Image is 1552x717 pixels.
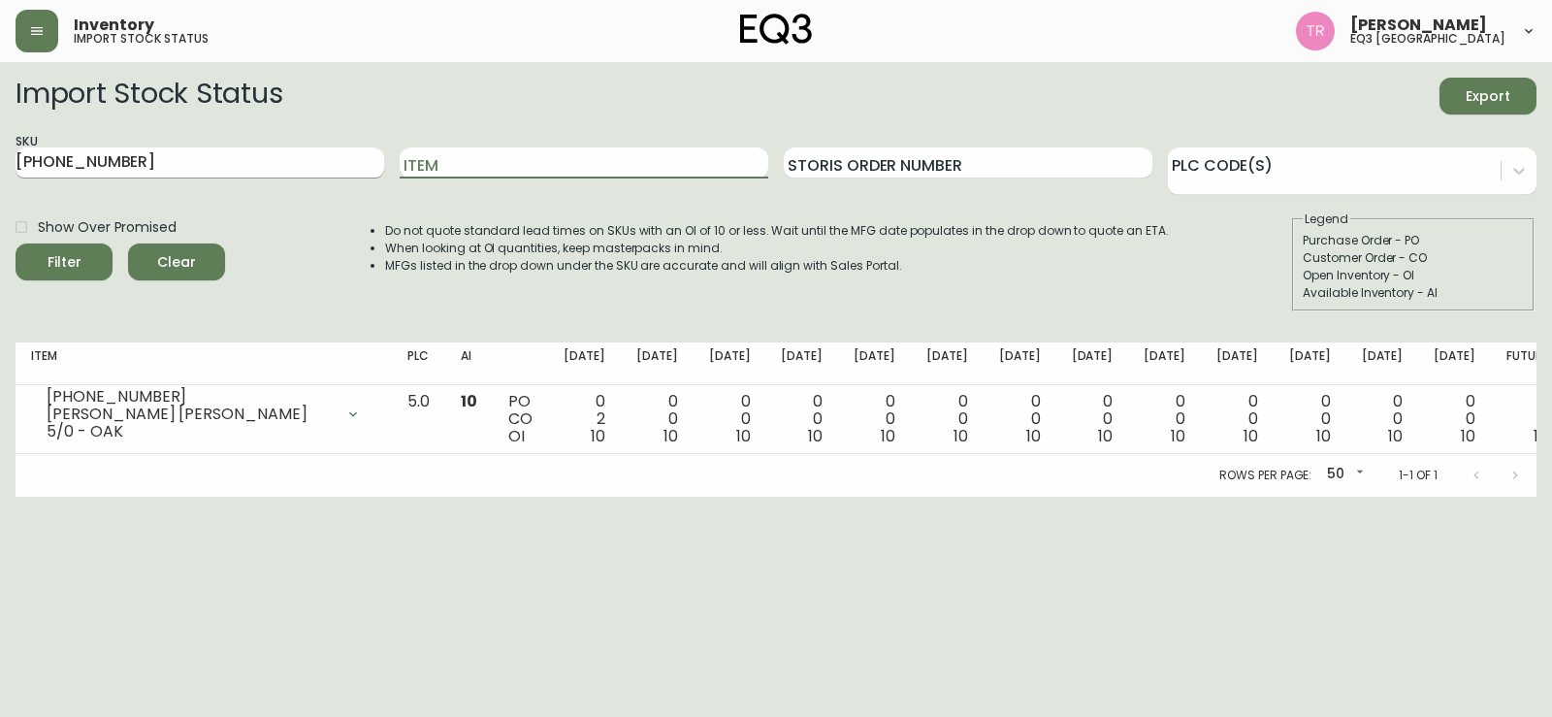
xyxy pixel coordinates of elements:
[461,390,477,412] span: 10
[694,342,766,385] th: [DATE]
[999,393,1041,445] div: 0 0
[1316,425,1331,447] span: 10
[636,393,678,445] div: 0 0
[1506,393,1548,445] div: 0 0
[663,425,678,447] span: 10
[1418,342,1491,385] th: [DATE]
[1289,393,1331,445] div: 0 0
[385,240,1169,257] li: When looking at OI quantities, keep masterpacks in mind.
[740,14,812,45] img: logo
[1434,393,1475,445] div: 0 0
[564,393,605,445] div: 0 2
[1362,393,1404,445] div: 0 0
[1072,393,1114,445] div: 0 0
[47,406,334,440] div: [PERSON_NAME] [PERSON_NAME] 5/0 - OAK
[1388,425,1403,447] span: 10
[591,425,605,447] span: 10
[392,385,445,454] td: 5.0
[385,222,1169,240] li: Do not quote standard lead times on SKUs with an OI of 10 or less. Wait until the MFG date popula...
[1216,393,1258,445] div: 0 0
[1346,342,1419,385] th: [DATE]
[926,393,968,445] div: 0 0
[911,342,984,385] th: [DATE]
[128,244,225,280] button: Clear
[1350,17,1487,33] span: [PERSON_NAME]
[74,33,209,45] h5: import stock status
[1128,342,1201,385] th: [DATE]
[16,78,282,114] h2: Import Stock Status
[74,17,154,33] span: Inventory
[1303,284,1524,302] div: Available Inventory - AI
[1274,342,1346,385] th: [DATE]
[1144,393,1185,445] div: 0 0
[445,342,493,385] th: AI
[1455,84,1521,109] span: Export
[1171,425,1185,447] span: 10
[1303,232,1524,249] div: Purchase Order - PO
[781,393,823,445] div: 0 0
[385,257,1169,275] li: MFGs listed in the drop down under the SKU are accurate and will align with Sales Portal.
[1399,467,1438,484] p: 1-1 of 1
[736,425,751,447] span: 10
[808,425,823,447] span: 10
[881,425,895,447] span: 10
[38,217,177,238] span: Show Over Promised
[1534,425,1548,447] span: 10
[548,342,621,385] th: [DATE]
[838,342,911,385] th: [DATE]
[1303,267,1524,284] div: Open Inventory - OI
[1201,342,1274,385] th: [DATE]
[1303,249,1524,267] div: Customer Order - CO
[1098,425,1113,447] span: 10
[1056,342,1129,385] th: [DATE]
[954,425,968,447] span: 10
[1026,425,1041,447] span: 10
[1350,33,1505,45] h5: eq3 [GEOGRAPHIC_DATA]
[1319,459,1368,491] div: 50
[765,342,838,385] th: [DATE]
[392,342,445,385] th: PLC
[16,342,392,385] th: Item
[854,393,895,445] div: 0 0
[1296,12,1335,50] img: 214b9049a7c64896e5c13e8f38ff7a87
[1244,425,1258,447] span: 10
[1219,467,1311,484] p: Rows per page:
[47,388,334,406] div: [PHONE_NUMBER]
[508,425,525,447] span: OI
[16,244,113,280] button: Filter
[709,393,751,445] div: 0 0
[144,250,210,275] span: Clear
[508,393,533,445] div: PO CO
[31,393,376,436] div: [PHONE_NUMBER][PERSON_NAME] [PERSON_NAME] 5/0 - OAK
[621,342,694,385] th: [DATE]
[984,342,1056,385] th: [DATE]
[1461,425,1475,447] span: 10
[1439,78,1536,114] button: Export
[1303,211,1350,228] legend: Legend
